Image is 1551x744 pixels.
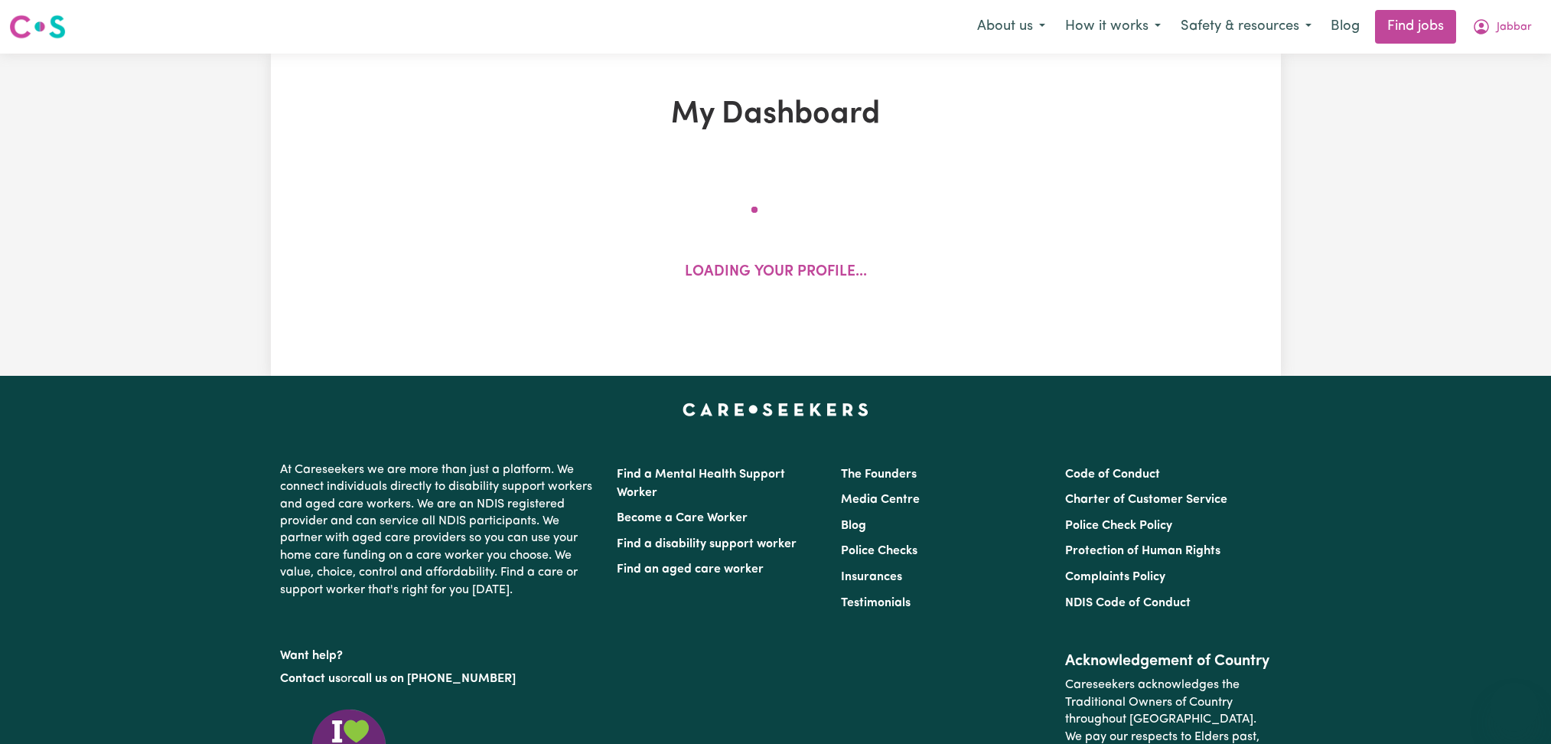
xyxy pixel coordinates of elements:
a: Blog [1321,10,1369,44]
a: Find a Mental Health Support Worker [617,468,785,499]
button: My Account [1462,11,1542,43]
a: NDIS Code of Conduct [1065,597,1191,609]
a: Police Check Policy [1065,520,1172,532]
a: Find an aged care worker [617,563,764,576]
p: or [280,664,598,693]
p: At Careseekers we are more than just a platform. We connect individuals directly to disability su... [280,455,598,605]
a: Protection of Human Rights [1065,545,1220,557]
a: Become a Care Worker [617,512,748,524]
h1: My Dashboard [448,96,1103,133]
a: Blog [841,520,866,532]
a: Find jobs [1375,10,1456,44]
iframe: Button to launch messaging window [1490,683,1539,732]
a: Testimonials [841,597,911,609]
span: Jabbar [1497,19,1532,36]
a: Police Checks [841,545,917,557]
a: Contact us [280,673,341,685]
img: Careseekers logo [9,13,66,41]
a: Media Centre [841,494,920,506]
p: Want help? [280,641,598,664]
button: Safety & resources [1171,11,1321,43]
button: About us [967,11,1055,43]
a: The Founders [841,468,917,481]
a: Insurances [841,571,902,583]
a: Careseekers home page [683,403,868,416]
a: Careseekers logo [9,9,66,44]
a: Complaints Policy [1065,571,1165,583]
button: How it works [1055,11,1171,43]
a: Charter of Customer Service [1065,494,1227,506]
a: Find a disability support worker [617,538,797,550]
h2: Acknowledgement of Country [1065,652,1271,671]
p: Loading your profile... [685,262,867,284]
a: Code of Conduct [1065,468,1160,481]
a: call us on [PHONE_NUMBER] [352,673,516,685]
